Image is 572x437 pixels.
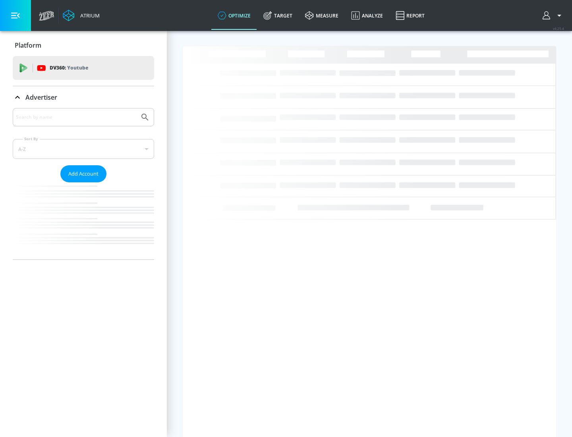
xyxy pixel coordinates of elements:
[50,64,88,72] p: DV360:
[211,1,257,30] a: optimize
[60,165,106,182] button: Add Account
[13,86,154,108] div: Advertiser
[13,56,154,80] div: DV360: Youtube
[13,182,154,259] nav: list of Advertiser
[345,1,389,30] a: Analyze
[77,12,100,19] div: Atrium
[13,34,154,56] div: Platform
[16,112,136,122] input: Search by name
[68,169,99,178] span: Add Account
[257,1,299,30] a: Target
[63,10,100,21] a: Atrium
[23,136,40,141] label: Sort By
[15,41,41,50] p: Platform
[25,93,57,102] p: Advertiser
[67,64,88,72] p: Youtube
[389,1,431,30] a: Report
[299,1,345,30] a: measure
[553,26,564,31] span: v 4.25.4
[13,139,154,159] div: A-Z
[13,108,154,259] div: Advertiser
